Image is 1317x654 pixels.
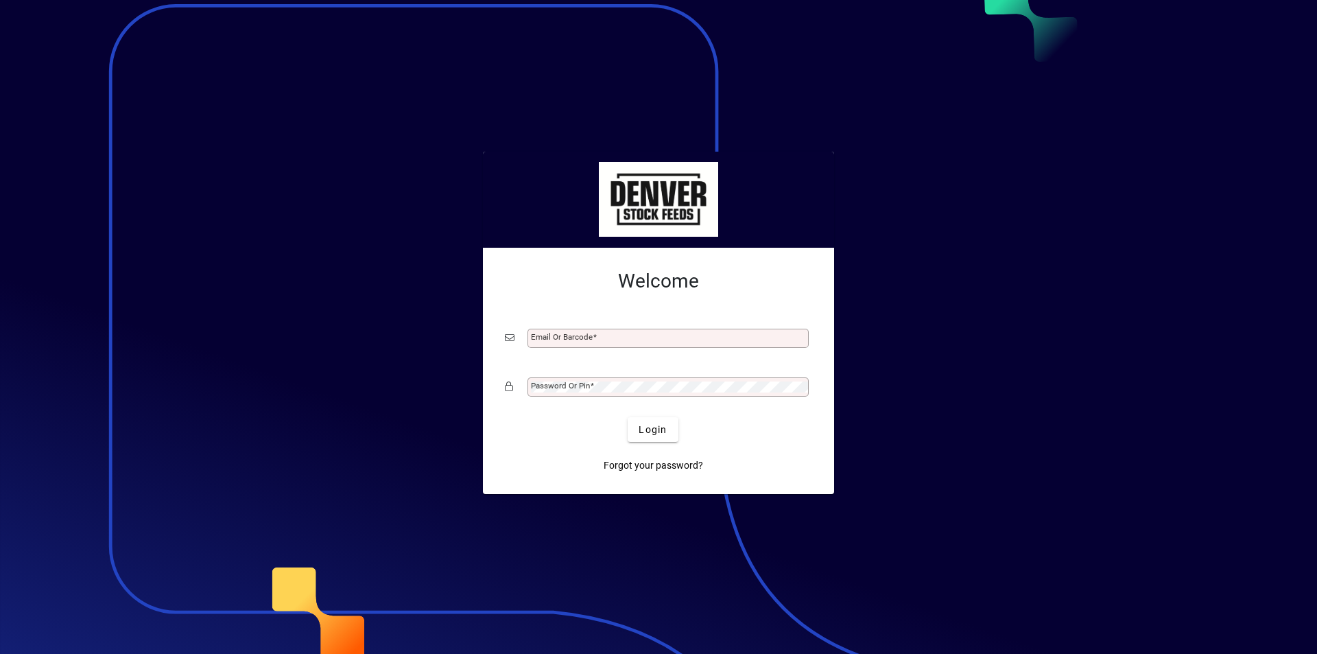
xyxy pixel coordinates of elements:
[505,270,812,293] h2: Welcome
[531,381,590,390] mat-label: Password or Pin
[604,458,703,473] span: Forgot your password?
[598,453,709,478] a: Forgot your password?
[531,332,593,342] mat-label: Email or Barcode
[639,423,667,437] span: Login
[628,417,678,442] button: Login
